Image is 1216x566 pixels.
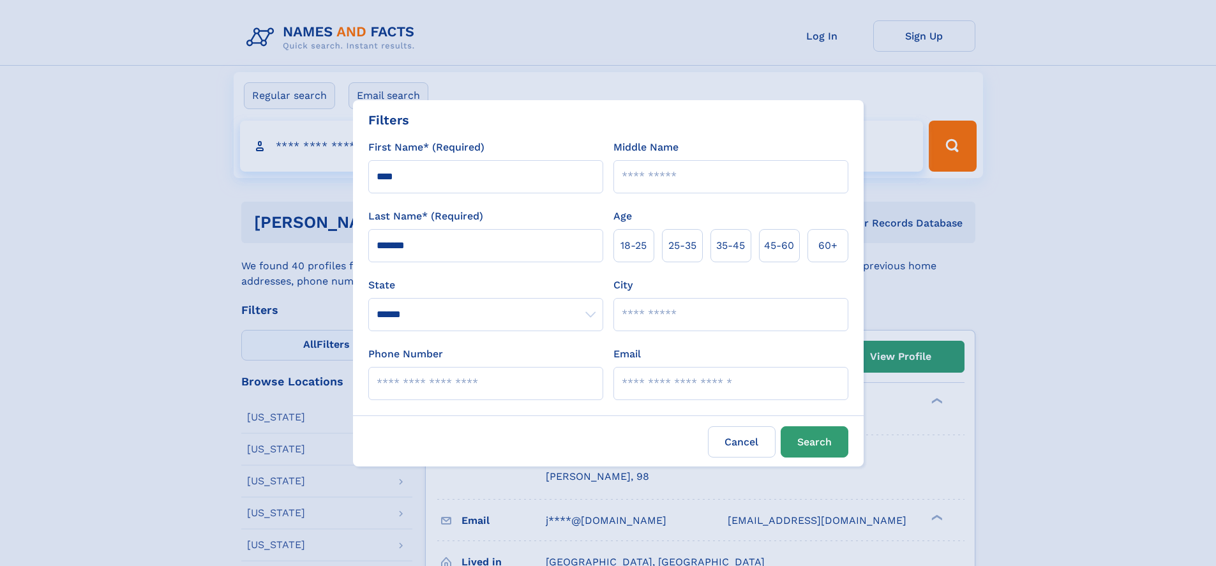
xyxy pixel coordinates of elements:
[708,426,776,458] label: Cancel
[368,209,483,224] label: Last Name* (Required)
[613,140,679,155] label: Middle Name
[368,140,484,155] label: First Name* (Required)
[613,209,632,224] label: Age
[620,238,647,253] span: 18‑25
[613,278,633,293] label: City
[781,426,848,458] button: Search
[368,346,443,362] label: Phone Number
[668,238,696,253] span: 25‑35
[818,238,837,253] span: 60+
[368,278,603,293] label: State
[764,238,794,253] span: 45‑60
[368,110,409,130] div: Filters
[716,238,745,253] span: 35‑45
[613,346,641,362] label: Email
